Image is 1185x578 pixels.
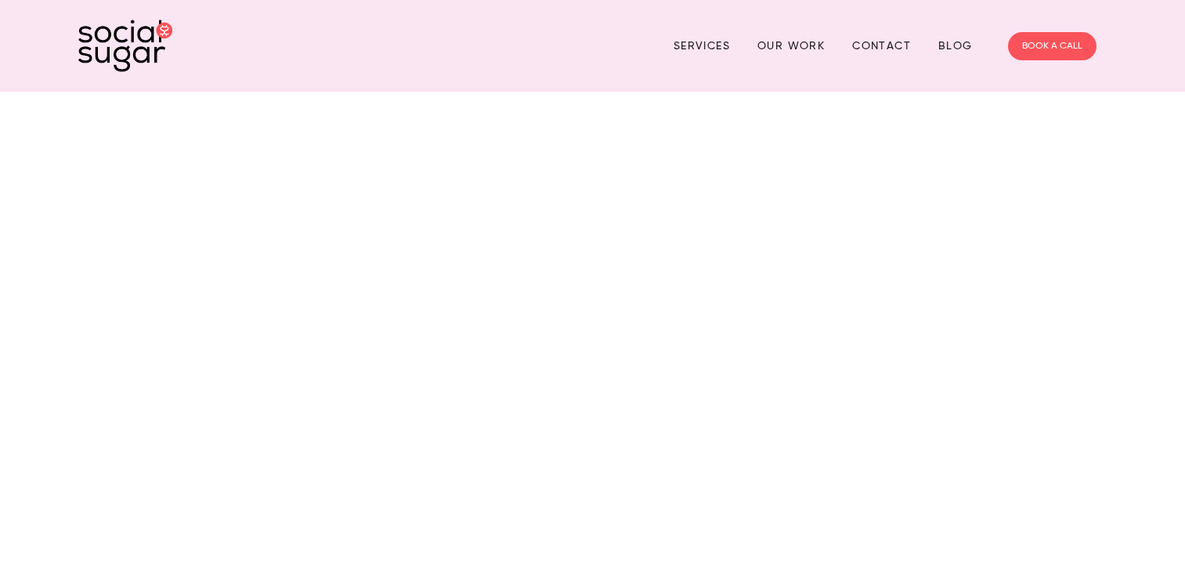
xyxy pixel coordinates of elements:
[852,34,911,58] a: Contact
[1008,32,1096,60] a: BOOK A CALL
[78,20,172,72] img: SocialSugar
[757,34,825,58] a: Our Work
[938,34,973,58] a: Blog
[674,34,730,58] a: Services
